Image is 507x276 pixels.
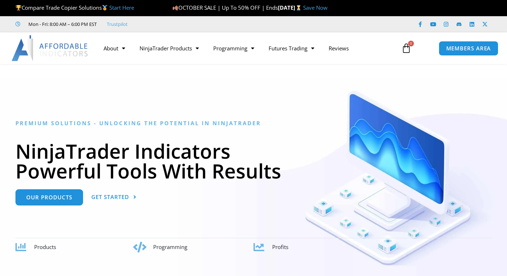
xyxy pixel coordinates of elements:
a: MEMBERS AREA [439,41,499,56]
a: Programming [206,40,261,56]
nav: Menu [96,40,396,56]
a: Futures Trading [261,40,321,56]
img: LogoAI | Affordable Indicators – NinjaTrader [12,35,89,61]
a: 0 [390,38,422,59]
a: Reviews [321,40,356,56]
span: Compare Trade Copier Solutions [15,4,134,11]
span: Products [34,243,56,250]
img: ⌛ [296,5,301,10]
img: 🏆 [16,5,21,10]
span: 0 [408,41,414,46]
a: About [96,40,132,56]
h6: Premium Solutions - Unlocking the Potential in NinjaTrader [15,120,492,127]
span: Our Products [26,195,72,200]
img: 🥇 [102,5,108,10]
span: OCTOBER SALE | Up To 50% OFF | Ends [172,4,278,11]
a: Get Started [91,189,137,205]
span: Profits [272,243,288,250]
strong: [DATE] [278,4,303,11]
h1: NinjaTrader Indicators Powerful Tools With Results [15,141,492,181]
a: Start Here [109,4,134,11]
span: MEMBERS AREA [446,46,491,51]
a: Our Products [15,189,83,205]
a: Trustpilot [107,20,128,28]
span: Get Started [91,194,129,200]
span: Programming [153,243,187,250]
a: NinjaTrader Products [132,40,206,56]
img: 🍂 [173,5,178,10]
span: Mon - Fri: 8:00 AM – 6:00 PM EST [27,20,97,28]
a: Save Now [303,4,328,11]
